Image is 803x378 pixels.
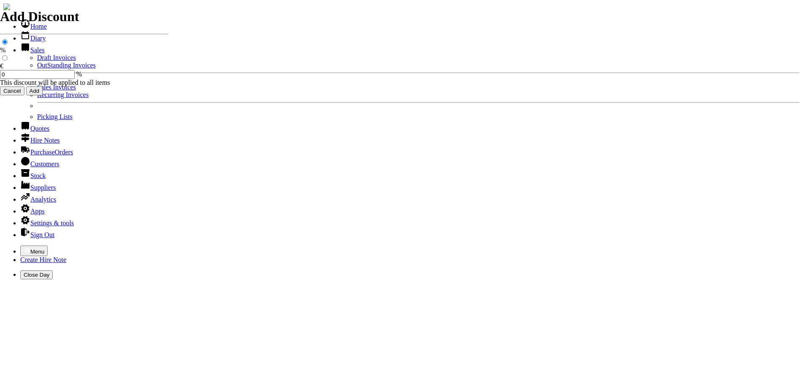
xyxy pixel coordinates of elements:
a: Quotes [20,125,49,132]
li: Sales [20,42,800,121]
a: Analytics [20,196,56,203]
button: Close Day [20,270,53,279]
a: Sign Out [20,231,54,238]
li: Stock [20,168,800,180]
a: Picking Lists [37,113,73,120]
ul: Sales [20,54,800,121]
a: Suppliers [20,184,56,191]
a: Stock [20,172,46,179]
a: Apps [20,208,45,215]
li: Hire Notes [20,132,800,144]
span: % [76,70,82,78]
a: Hire Notes [20,137,60,144]
a: PurchaseOrders [20,148,73,156]
a: Settings & tools [20,219,74,227]
li: Suppliers [20,180,800,192]
input: % [2,39,8,45]
button: Menu [20,246,48,256]
input: Add [26,86,43,95]
input: € [2,55,8,61]
a: Customers [20,160,59,167]
a: Create Hire Note [20,256,66,263]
